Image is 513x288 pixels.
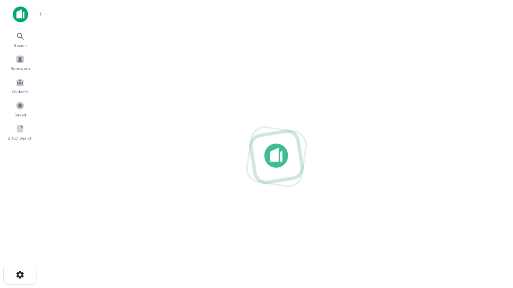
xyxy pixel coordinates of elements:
[2,121,38,143] a: SREO Search
[13,6,28,22] img: capitalize-icon.png
[14,42,27,48] span: Search
[14,112,26,118] span: Saved
[8,135,32,141] span: SREO Search
[2,28,38,50] a: Search
[12,88,28,95] span: Contacts
[10,65,30,72] span: Borrowers
[2,75,38,96] a: Contacts
[473,198,513,237] iframe: Chat Widget
[2,98,38,120] a: Saved
[2,52,38,73] a: Borrowers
